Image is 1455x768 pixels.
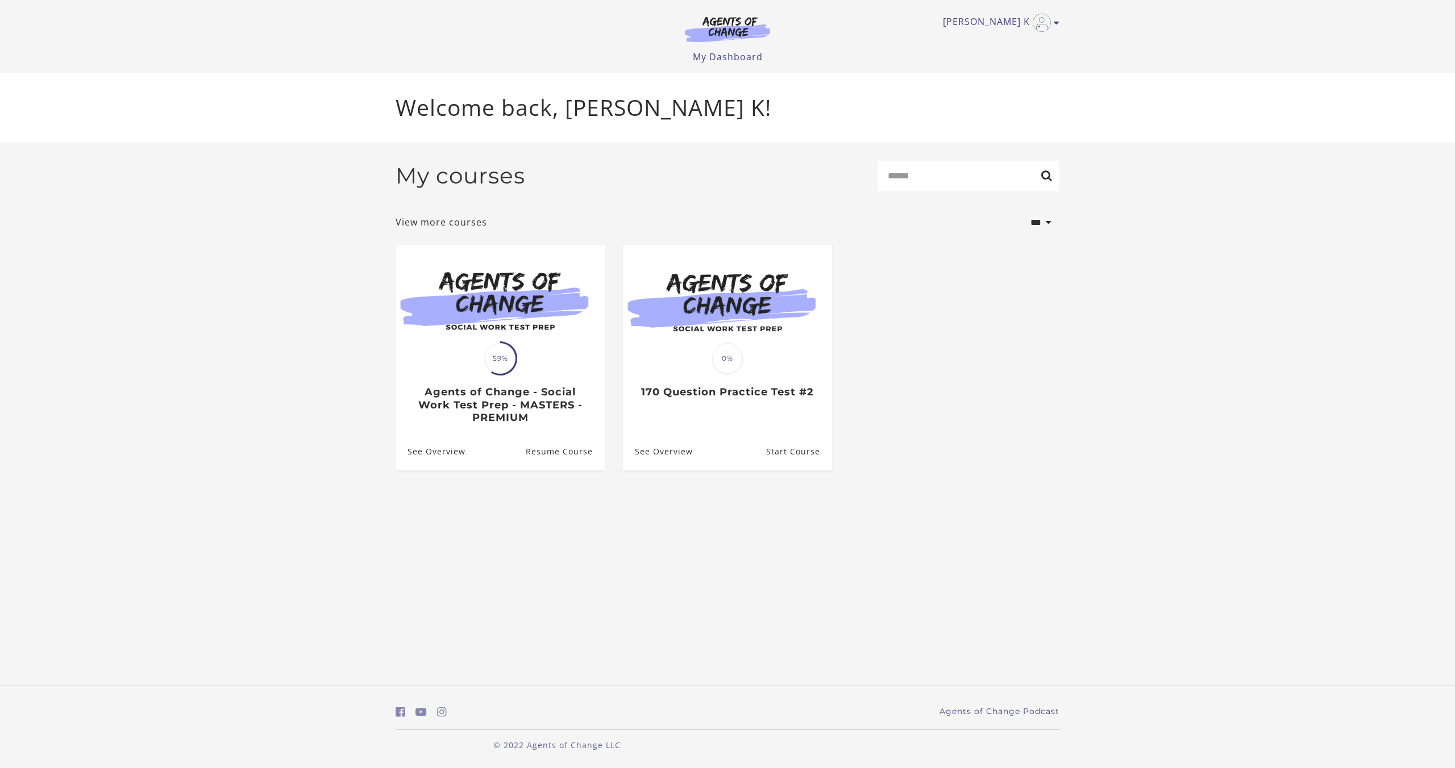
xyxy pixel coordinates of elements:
[396,707,405,717] i: https://www.facebook.com/groups/aswbtestprep (Open in a new window)
[623,433,693,470] a: 170 Question Practice Test #2: See Overview
[712,343,743,374] span: 0%
[526,433,605,470] a: Agents of Change - Social Work Test Prep - MASTERS - PREMIUM: Resume Course
[766,433,832,470] a: 170 Question Practice Test #2: Resume Course
[396,215,487,229] a: View more courses
[415,707,427,717] i: https://www.youtube.com/c/AgentsofChangeTestPrepbyMeaganMitchell (Open in a new window)
[408,386,592,424] h3: Agents of Change - Social Work Test Prep - MASTERS - PREMIUM
[437,707,447,717] i: https://www.instagram.com/agentsofchangeprep/ (Open in a new window)
[396,433,465,470] a: Agents of Change - Social Work Test Prep - MASTERS - PREMIUM: See Overview
[396,739,718,751] p: © 2022 Agents of Change LLC
[693,51,763,63] a: My Dashboard
[943,14,1054,32] a: Toggle menu
[673,16,782,42] img: Agents of Change Logo
[635,386,820,399] h3: 170 Question Practice Test #2
[437,704,447,720] a: https://www.instagram.com/agentsofchangeprep/ (Open in a new window)
[396,704,405,720] a: https://www.facebook.com/groups/aswbtestprep (Open in a new window)
[485,343,516,374] span: 59%
[415,704,427,720] a: https://www.youtube.com/c/AgentsofChangeTestPrepbyMeaganMitchell (Open in a new window)
[396,91,1059,124] p: Welcome back, [PERSON_NAME] K!
[396,162,525,189] h2: My courses
[939,706,1059,717] a: Agents of Change Podcast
